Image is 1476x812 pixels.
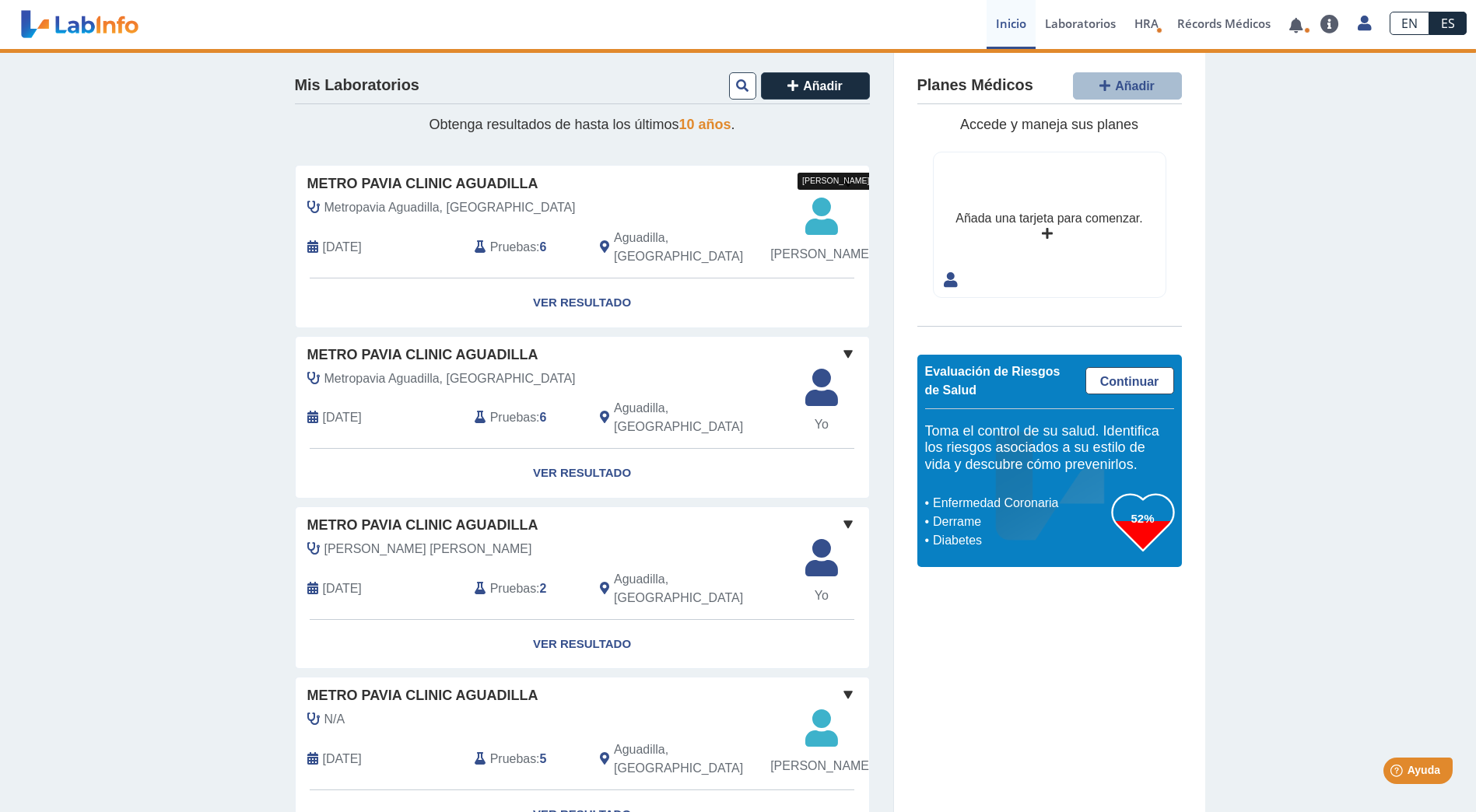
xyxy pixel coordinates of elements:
h5: Toma el control de su salud. Identifica los riesgos asociados a su estilo de vida y descubre cómo... [925,423,1174,474]
a: Ver Resultado [296,278,869,327]
span: Metropavia Aguadilla, Laborato [324,198,576,217]
span: Yo [796,586,847,605]
span: Metropavia Aguadilla, Laborato [324,369,576,388]
span: Metro Pavia Clinic Aguadilla [307,515,538,536]
span: Yo [796,415,847,434]
li: Enfermedad Coronaria [929,494,1112,513]
li: Derrame [929,513,1112,531]
span: Evaluación de Riesgos de Salud [925,365,1061,397]
span: Aguadilla, PR [614,399,786,436]
b: 5 [540,752,547,765]
span: 2025-09-12 [323,408,362,427]
span: Metro Pavia Clinic Aguadilla [307,685,538,706]
h3: 52% [1112,509,1174,528]
span: Pruebas [490,238,536,257]
a: Ver Resultado [296,449,869,498]
button: Añadir [761,72,870,100]
span: N/A [324,710,345,729]
span: Obtenga resultados de hasta los últimos . [429,117,734,132]
span: 2025-09-12 [323,238,362,257]
a: ES [1429,12,1467,35]
span: HRA [1134,16,1159,31]
span: Villanueva Respeto, Grissel [324,540,532,558]
div: : [463,229,588,266]
h4: Mis Laboratorios [295,76,419,95]
span: Pruebas [490,750,536,768]
div: : [463,399,588,436]
span: Añadir [1115,79,1155,93]
h4: Planes Médicos [917,76,1033,95]
span: 2025-02-14 [323,579,362,598]
span: [PERSON_NAME] [770,757,872,775]
span: 10 años [679,117,731,132]
span: Aguadilla, PR [614,740,786,778]
li: Diabetes [929,531,1112,550]
a: Ver Resultado [296,620,869,669]
span: [PERSON_NAME] [770,245,872,264]
iframe: Help widget launcher [1338,751,1459,795]
span: Accede y maneja sus planes [960,117,1138,132]
span: Metro Pavia Clinic Aguadilla [307,173,538,194]
span: Metro Pavia Clinic Aguadilla [307,345,538,366]
span: Pruebas [490,579,536,598]
span: Continuar [1100,375,1159,388]
b: 6 [540,411,547,424]
span: Aguadilla, PR [614,229,786,266]
div: : [463,570,588,607]
span: Pruebas [490,408,536,427]
span: 2025-01-02 [323,750,362,768]
div: : [463,740,588,778]
b: 2 [540,582,547,595]
b: 6 [540,240,547,254]
button: Añadir [1073,72,1182,100]
div: [PERSON_NAME] [798,173,874,190]
span: Añadir [803,79,843,93]
a: Continuar [1085,367,1174,394]
div: Añada una tarjeta para comenzar. [955,209,1142,228]
span: Aguadilla, PR [614,570,786,607]
a: EN [1390,12,1429,35]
